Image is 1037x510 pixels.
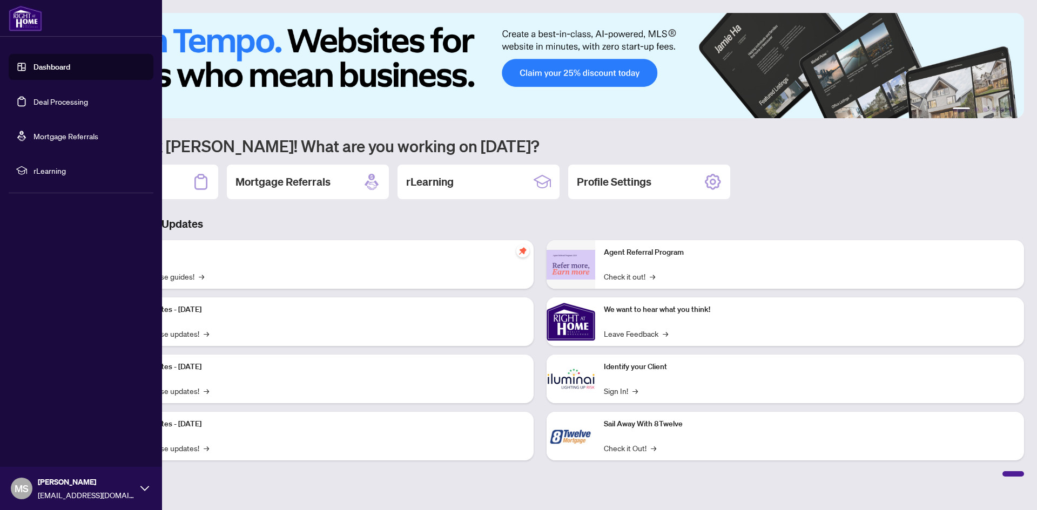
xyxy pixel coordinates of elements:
[547,250,595,280] img: Agent Referral Program
[204,442,209,454] span: →
[56,135,1024,156] h1: Welcome back [PERSON_NAME]! What are you working on [DATE]?
[547,297,595,346] img: We want to hear what you think!
[577,174,651,189] h2: Profile Settings
[33,131,98,141] a: Mortgage Referrals
[56,216,1024,232] h3: Brokerage & Industry Updates
[992,107,996,112] button: 4
[235,174,331,189] h2: Mortgage Referrals
[33,165,146,176] span: rLearning
[974,107,979,112] button: 2
[604,247,1015,259] p: Agent Referral Program
[953,107,970,112] button: 1
[204,385,209,397] span: →
[33,62,70,72] a: Dashboard
[604,385,638,397] a: Sign In!→
[113,418,525,430] p: Platform Updates - [DATE]
[632,385,638,397] span: →
[650,270,655,282] span: →
[547,355,595,403] img: Identify your Client
[604,328,668,339] a: Leave Feedback→
[604,270,655,282] a: Check it out!→
[38,476,135,488] span: [PERSON_NAME]
[204,328,209,339] span: →
[38,489,135,501] span: [EMAIL_ADDRESS][DOMAIN_NAME]
[56,13,1024,118] img: Slide 0
[604,418,1015,430] p: Sail Away With 8Twelve
[604,304,1015,316] p: We want to hear what you think!
[516,244,529,257] span: pushpin
[113,247,525,259] p: Self-Help
[113,361,525,373] p: Platform Updates - [DATE]
[113,304,525,316] p: Platform Updates - [DATE]
[547,412,595,460] img: Sail Away With 8Twelve
[651,442,656,454] span: →
[15,481,29,496] span: MS
[663,328,668,339] span: →
[983,107,987,112] button: 3
[1009,107,1013,112] button: 6
[33,97,88,106] a: Deal Processing
[604,361,1015,373] p: Identify your Client
[1000,107,1005,112] button: 5
[604,442,656,454] a: Check it Out!→
[9,5,42,31] img: logo
[406,174,454,189] h2: rLearning
[199,270,204,282] span: →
